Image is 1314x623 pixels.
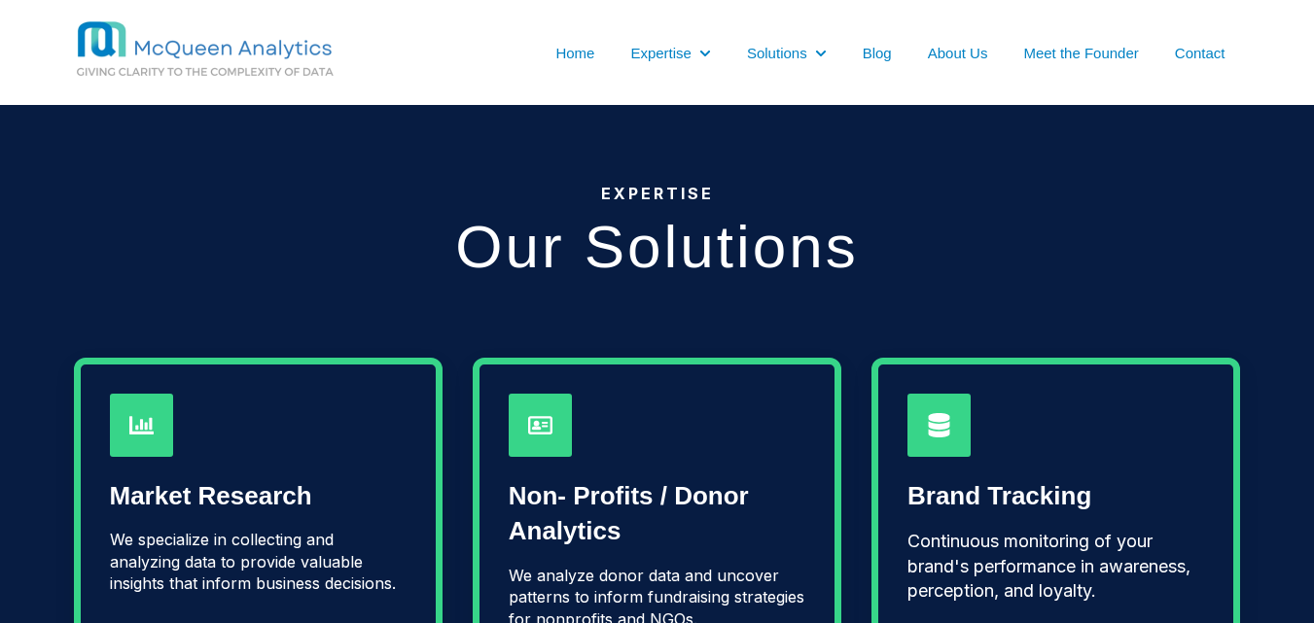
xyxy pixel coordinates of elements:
span: Brand Tracking [907,481,1091,510]
a: Meet the Founder [1023,43,1138,63]
a: About Us [928,43,988,63]
a: Home [555,43,594,63]
span: Our Solutions [455,213,859,280]
a: Blog [863,43,892,63]
span: We specialize in collecting and analyzing data to provide valuable insights that inform business ... [110,530,396,593]
span: Market Research [110,481,312,510]
nav: Desktop navigation [463,42,1241,63]
img: MCQ BG 1 [74,19,414,81]
strong: Non- Profits / Donor Analytics [509,481,749,545]
span: Continuous monitoring of your brand's performance in awareness, perception, and loyalty. [907,531,1190,600]
a: Expertise [630,43,692,63]
strong: expertise [601,184,714,203]
a: Contact [1175,43,1225,63]
a: Solutions [747,43,807,63]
